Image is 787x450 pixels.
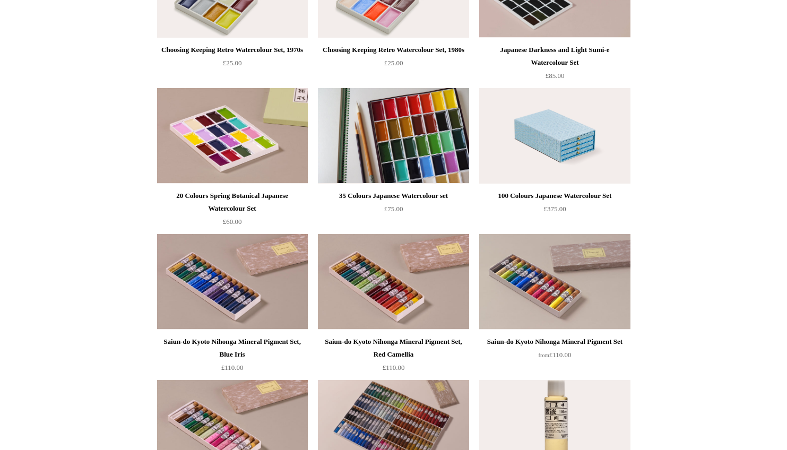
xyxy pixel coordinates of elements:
img: 20 Colours Spring Botanical Japanese Watercolour Set [157,88,308,184]
span: £375.00 [543,205,566,213]
a: Saiun-do Kyoto Nihonga Mineral Pigment Set from£110.00 [479,335,630,379]
a: 20 Colours Spring Botanical Japanese Watercolour Set 20 Colours Spring Botanical Japanese Waterco... [157,88,308,184]
span: £75.00 [384,205,403,213]
img: Saiun-do Kyoto Nihonga Mineral Pigment Set, Red Camellia [318,234,469,330]
span: from [539,352,549,358]
a: 100 Colours Japanese Watercolour Set 100 Colours Japanese Watercolour Set [479,88,630,184]
a: Choosing Keeping Retro Watercolour Set, 1980s £25.00 [318,44,469,87]
a: Saiun-do Kyoto Nihonga Mineral Pigment Set, Blue Iris Saiun-do Kyoto Nihonga Mineral Pigment Set,... [157,234,308,330]
div: Choosing Keeping Retro Watercolour Set, 1970s [160,44,305,56]
div: Saiun-do Kyoto Nihonga Mineral Pigment Set, Blue Iris [160,335,305,361]
div: 35 Colours Japanese Watercolour set [321,189,466,202]
span: £85.00 [546,72,565,80]
a: Choosing Keeping Retro Watercolour Set, 1970s £25.00 [157,44,308,87]
img: 100 Colours Japanese Watercolour Set [479,88,630,184]
div: Saiun-do Kyoto Nihonga Mineral Pigment Set [482,335,627,348]
img: Saiun-do Kyoto Nihonga Mineral Pigment Set [479,234,630,330]
a: Saiun-do Kyoto Nihonga Mineral Pigment Set, Red Camellia £110.00 [318,335,469,379]
span: £110.00 [383,364,405,371]
a: 100 Colours Japanese Watercolour Set £375.00 [479,189,630,233]
div: Saiun-do Kyoto Nihonga Mineral Pigment Set, Red Camellia [321,335,466,361]
img: Saiun-do Kyoto Nihonga Mineral Pigment Set, Blue Iris [157,234,308,330]
span: £60.00 [223,218,242,226]
div: Japanese Darkness and Light Sumi-e Watercolour Set [482,44,627,69]
span: £25.00 [384,59,403,67]
a: 35 Colours Japanese Watercolour set £75.00 [318,189,469,233]
span: £110.00 [221,364,244,371]
a: Saiun-do Kyoto Nihonga Mineral Pigment Set, Red Camellia Saiun-do Kyoto Nihonga Mineral Pigment S... [318,234,469,330]
div: 100 Colours Japanese Watercolour Set [482,189,627,202]
a: 20 Colours Spring Botanical Japanese Watercolour Set £60.00 [157,189,308,233]
div: Choosing Keeping Retro Watercolour Set, 1980s [321,44,466,56]
a: Saiun-do Kyoto Nihonga Mineral Pigment Set Saiun-do Kyoto Nihonga Mineral Pigment Set [479,234,630,330]
div: 20 Colours Spring Botanical Japanese Watercolour Set [160,189,305,215]
a: Saiun-do Kyoto Nihonga Mineral Pigment Set, Blue Iris £110.00 [157,335,308,379]
a: Japanese Darkness and Light Sumi-e Watercolour Set £85.00 [479,44,630,87]
span: £110.00 [539,351,572,359]
a: 35 Colours Japanese Watercolour set 35 Colours Japanese Watercolour set [318,88,469,184]
span: £25.00 [223,59,242,67]
img: 35 Colours Japanese Watercolour set [318,88,469,184]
